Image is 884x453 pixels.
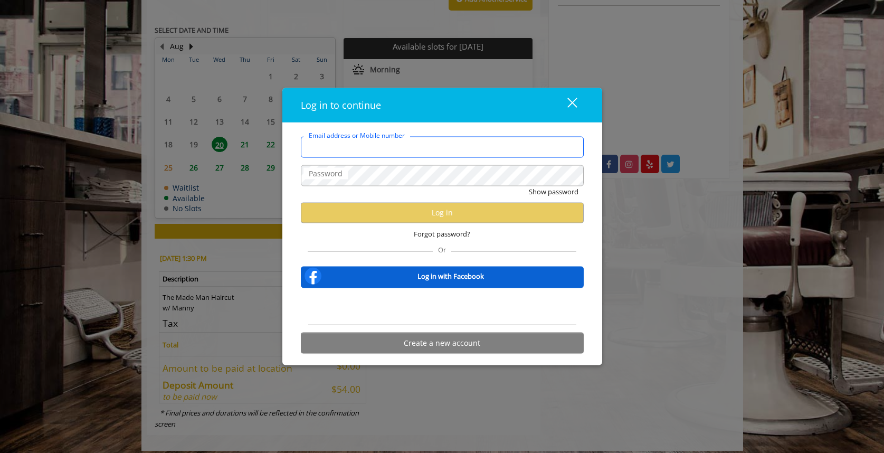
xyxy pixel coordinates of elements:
[433,245,451,254] span: Or
[301,202,584,223] button: Log in
[301,165,584,186] input: Password
[548,94,584,116] button: close dialog
[414,228,470,239] span: Forgot password?
[388,295,496,318] iframe: Sign in with Google Button
[302,266,324,287] img: facebook-logo
[301,98,381,111] span: Log in to continue
[301,333,584,353] button: Create a new account
[303,167,348,179] label: Password
[529,186,578,197] button: Show password
[394,295,491,318] div: Sign in with Google. Opens in new tab
[303,130,410,140] label: Email address or Mobile number
[555,97,576,113] div: close dialog
[301,136,584,157] input: Email address or Mobile number
[417,271,484,282] b: Log in with Facebook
